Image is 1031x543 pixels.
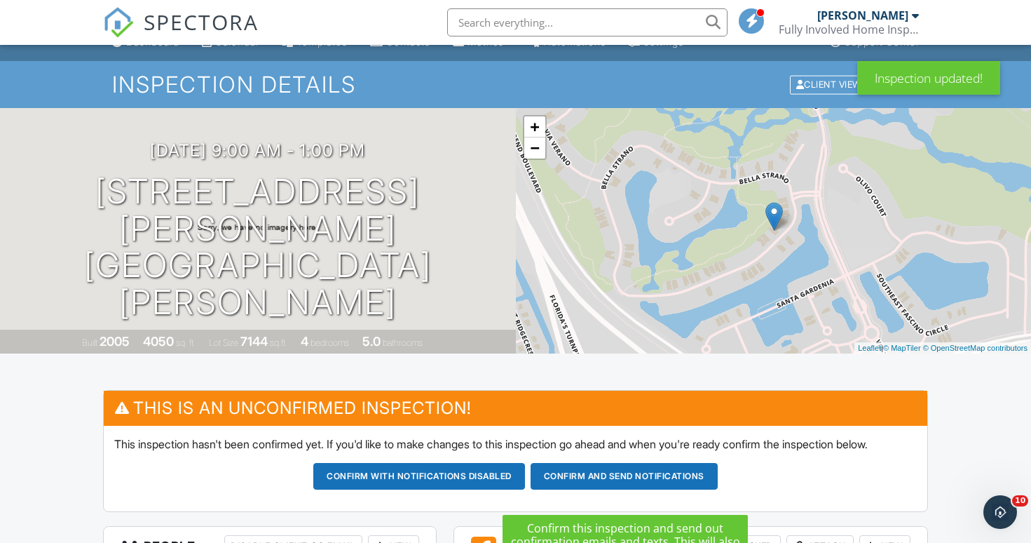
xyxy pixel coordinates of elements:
span: SPECTORA [144,7,259,36]
a: Zoom out [524,138,545,159]
div: Inspection updated! [857,61,1000,95]
p: This inspection hasn't been confirmed yet. If you'd like to make changes to this inspection go ah... [114,436,917,452]
span: sq.ft. [270,337,287,348]
div: | [854,342,1031,354]
a: © MapTiler [883,344,921,352]
span: bedrooms [310,337,349,348]
h1: [STREET_ADDRESS][PERSON_NAME] [GEOGRAPHIC_DATA][PERSON_NAME] [22,173,493,321]
a: Client View [788,79,871,89]
h1: Inspection Details [112,72,919,97]
span: sq. ft. [176,337,196,348]
h3: [DATE] 9:00 am - 1:00 pm [150,141,365,160]
div: 4050 [143,334,174,349]
span: Built [82,337,97,348]
a: © OpenStreetMap contributors [923,344,1027,352]
div: 7144 [240,334,268,349]
a: SPECTORA [103,19,259,48]
span: Lot Size [209,337,238,348]
div: 5.0 [362,334,381,349]
input: Search everything... [447,8,728,36]
iframe: Intercom live chat [983,495,1017,529]
img: The Best Home Inspection Software - Spectora [103,7,134,38]
span: bathrooms [383,337,423,348]
div: Client View [790,75,868,94]
button: Confirm with notifications disabled [313,463,525,490]
a: Zoom in [524,116,545,138]
div: Fully Involved Home Inspections [779,22,919,36]
span: 10 [1012,495,1028,507]
div: [PERSON_NAME] [817,8,908,22]
div: 4 [301,334,308,349]
button: Confirm and send notifications [531,463,718,490]
h3: This is an Unconfirmed Inspection! [104,391,927,425]
div: 2005 [100,334,130,349]
a: Leaflet [858,344,881,352]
